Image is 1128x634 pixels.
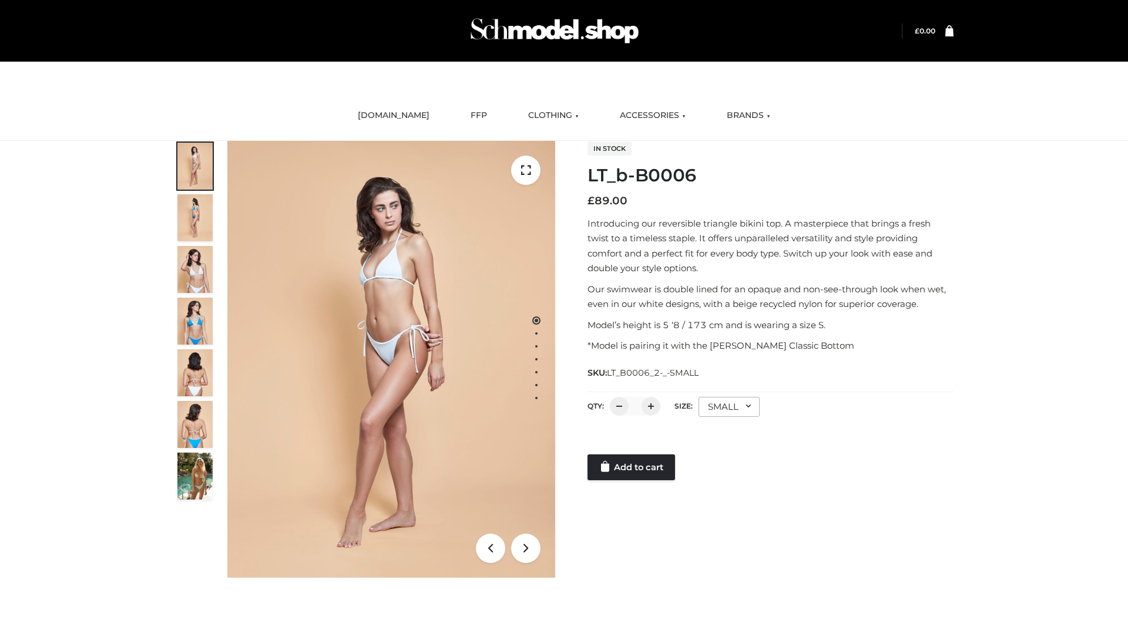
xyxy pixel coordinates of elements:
[177,143,213,190] img: ArielClassicBikiniTop_CloudNine_AzureSky_OW114ECO_1-scaled.jpg
[587,402,604,410] label: QTY:
[674,402,693,410] label: Size:
[587,338,954,353] p: *Model is pairing it with the [PERSON_NAME] Classic Bottom
[587,141,632,156] span: In stock
[587,165,954,186] h1: LT_b-B0006
[587,454,675,480] a: Add to cart
[177,349,213,396] img: ArielClassicBikiniTop_CloudNine_AzureSky_OW114ECO_7-scaled.jpg
[587,366,700,380] span: SKU:
[177,298,213,345] img: ArielClassicBikiniTop_CloudNine_AzureSky_OW114ECO_4-scaled.jpg
[607,367,699,378] span: LT_B0006_2-_-SMALL
[177,246,213,293] img: ArielClassicBikiniTop_CloudNine_AzureSky_OW114ECO_3-scaled.jpg
[915,26,935,35] a: £0.00
[915,26,919,35] span: £
[587,216,954,276] p: Introducing our reversible triangle bikini top. A masterpiece that brings a fresh twist to a time...
[177,453,213,500] img: Arieltop_CloudNine_AzureSky2.jpg
[718,103,779,129] a: BRANDS
[587,318,954,333] p: Model’s height is 5 ‘8 / 173 cm and is wearing a size S.
[177,401,213,448] img: ArielClassicBikiniTop_CloudNine_AzureSky_OW114ECO_8-scaled.jpg
[587,194,595,207] span: £
[587,194,627,207] bdi: 89.00
[227,141,555,578] img: ArielClassicBikiniTop_CloudNine_AzureSky_OW114ECO_1
[699,397,760,417] div: SMALL
[519,103,587,129] a: CLOTHING
[466,8,643,54] img: Schmodel Admin 964
[611,103,694,129] a: ACCESSORIES
[587,282,954,312] p: Our swimwear is double lined for an opaque and non-see-through look when wet, even in our white d...
[177,194,213,241] img: ArielClassicBikiniTop_CloudNine_AzureSky_OW114ECO_2-scaled.jpg
[462,103,496,129] a: FFP
[349,103,438,129] a: [DOMAIN_NAME]
[915,26,935,35] bdi: 0.00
